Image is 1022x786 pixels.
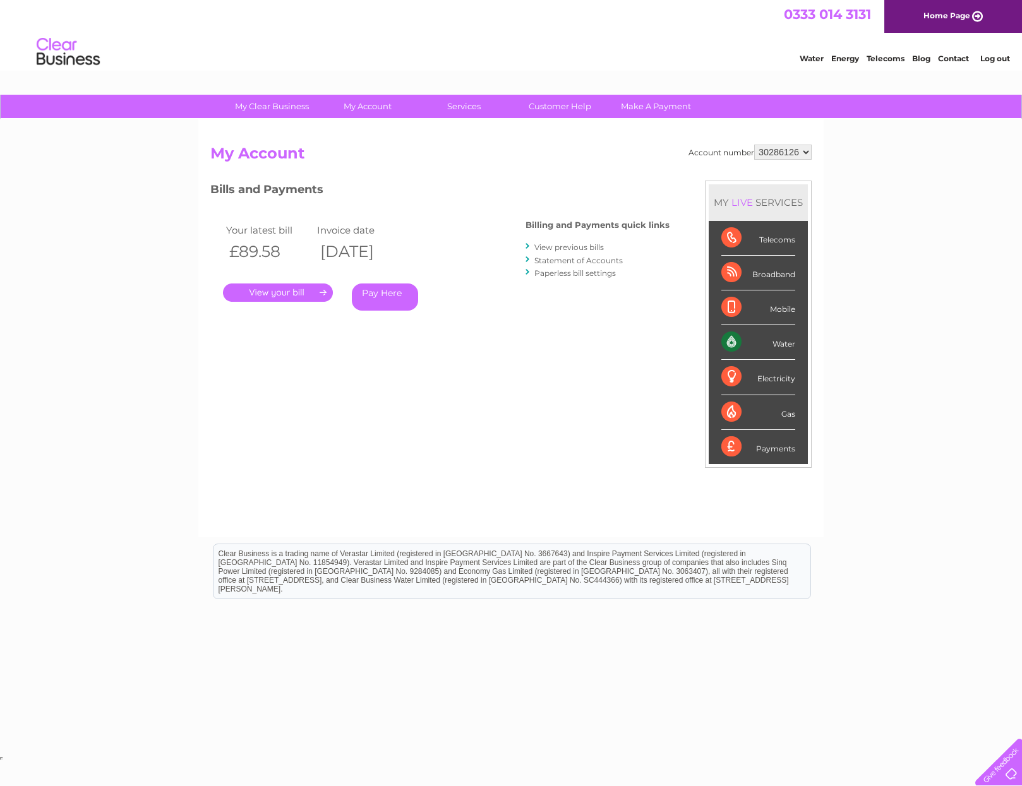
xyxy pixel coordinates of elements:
[709,184,808,220] div: MY SERVICES
[314,239,405,265] th: [DATE]
[604,95,708,118] a: Make A Payment
[314,222,405,239] td: Invoice date
[316,95,420,118] a: My Account
[721,256,795,290] div: Broadband
[721,360,795,395] div: Electricity
[721,290,795,325] div: Mobile
[210,145,812,169] h2: My Account
[210,181,670,203] h3: Bills and Payments
[412,95,516,118] a: Services
[534,242,604,252] a: View previous bills
[688,145,812,160] div: Account number
[721,221,795,256] div: Telecoms
[784,6,871,22] a: 0333 014 3131
[938,54,969,63] a: Contact
[721,325,795,360] div: Water
[721,430,795,464] div: Payments
[352,283,418,311] a: Pay Here
[223,283,333,302] a: .
[867,54,905,63] a: Telecoms
[213,7,810,61] div: Clear Business is a trading name of Verastar Limited (registered in [GEOGRAPHIC_DATA] No. 3667643...
[912,54,930,63] a: Blog
[534,256,623,265] a: Statement of Accounts
[223,239,314,265] th: £89.58
[223,222,314,239] td: Your latest bill
[831,54,859,63] a: Energy
[721,395,795,430] div: Gas
[220,95,324,118] a: My Clear Business
[36,33,100,71] img: logo.png
[508,95,612,118] a: Customer Help
[534,268,616,278] a: Paperless bill settings
[729,196,755,208] div: LIVE
[980,54,1010,63] a: Log out
[526,220,670,230] h4: Billing and Payments quick links
[800,54,824,63] a: Water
